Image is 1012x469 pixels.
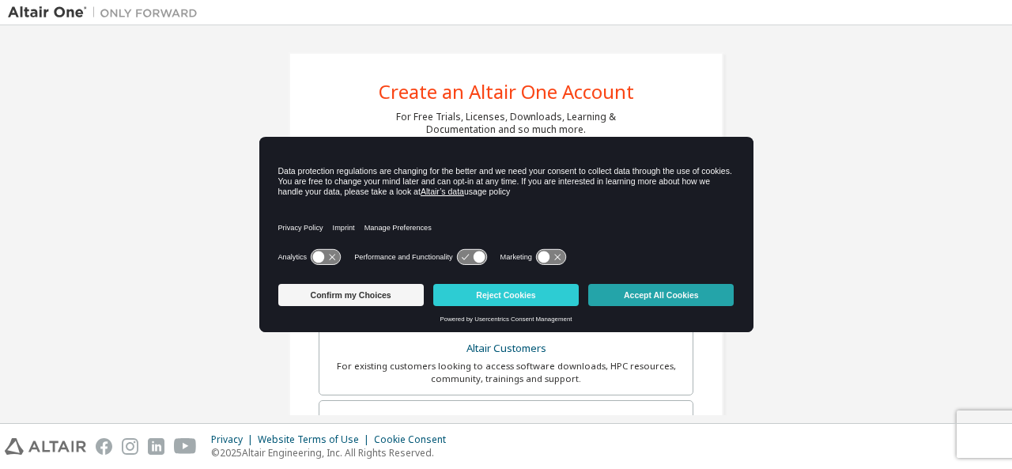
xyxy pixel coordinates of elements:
img: linkedin.svg [148,438,164,455]
div: For Free Trials, Licenses, Downloads, Learning & Documentation and so much more. [396,111,616,136]
div: Students [329,410,683,433]
div: Cookie Consent [374,433,455,446]
img: facebook.svg [96,438,112,455]
img: Altair One [8,5,206,21]
div: For existing customers looking to access software downloads, HPC resources, community, trainings ... [329,360,683,385]
div: Website Terms of Use [258,433,374,446]
img: youtube.svg [174,438,197,455]
div: Privacy [211,433,258,446]
div: Create an Altair One Account [379,82,634,101]
p: © 2025 Altair Engineering, Inc. All Rights Reserved. [211,446,455,460]
img: instagram.svg [122,438,138,455]
img: altair_logo.svg [5,438,86,455]
div: Altair Customers [329,338,683,360]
